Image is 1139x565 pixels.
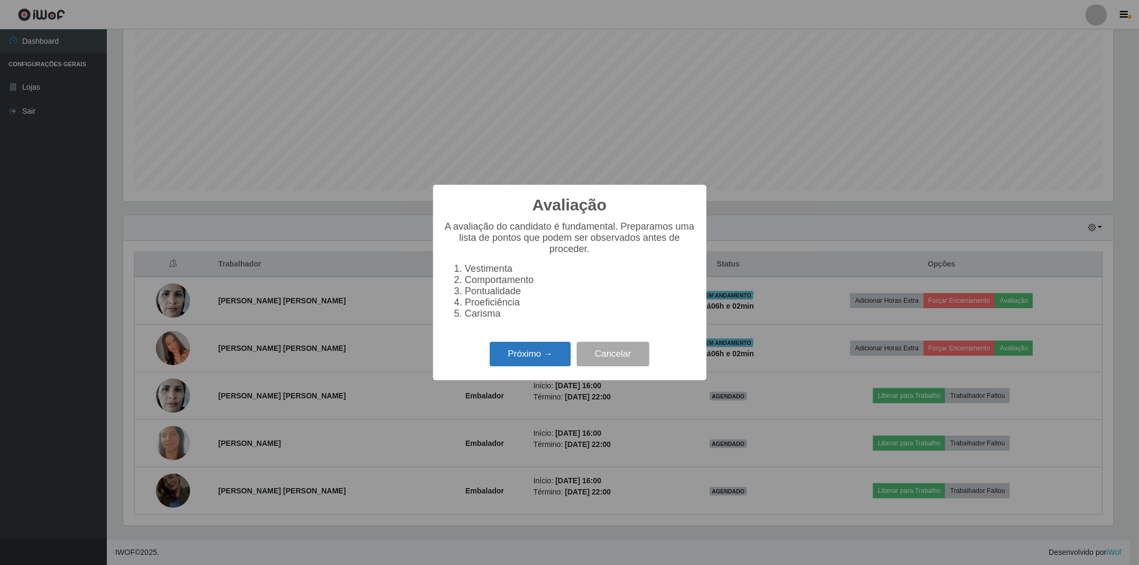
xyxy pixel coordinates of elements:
[465,297,696,308] li: Proeficiência
[465,286,696,297] li: Pontualidade
[490,342,571,367] button: Próximo →
[465,263,696,274] li: Vestimenta
[444,221,696,255] p: A avaliação do candidato é fundamental. Preparamos uma lista de pontos que podem ser observados a...
[465,308,696,319] li: Carisma
[577,342,649,367] button: Cancelar
[465,274,696,286] li: Comportamento
[532,195,607,215] h2: Avaliação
